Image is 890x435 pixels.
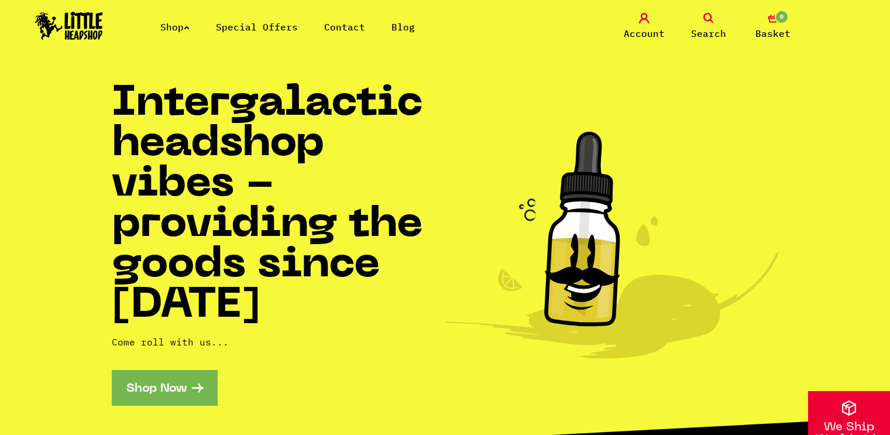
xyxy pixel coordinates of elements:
span: 0 [775,10,789,24]
h1: Intergalactic headshop vibes - providing the goods since [DATE] [112,84,445,327]
span: Account [624,26,665,40]
a: Shop [160,21,190,33]
a: Shop Now [112,370,218,406]
a: 0 Basket [744,13,802,40]
a: Search [679,13,738,40]
a: Contact [324,21,365,33]
a: Special Offers [216,21,298,33]
p: Come roll with us... [112,335,445,349]
span: Search [691,26,726,40]
a: Blog [391,21,415,33]
span: Basket [755,26,791,40]
img: Little Head Shop Logo [35,12,103,40]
